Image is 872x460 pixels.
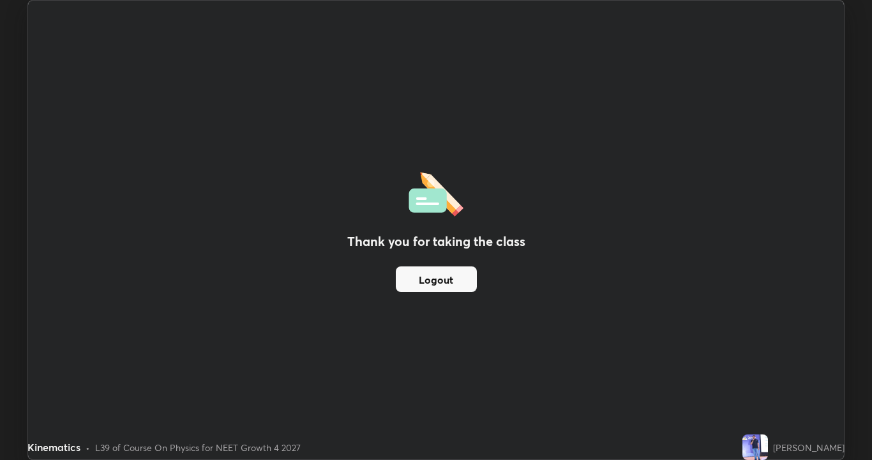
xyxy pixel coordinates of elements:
[86,441,90,454] div: •
[347,232,525,251] h2: Thank you for taking the class
[27,440,80,455] div: Kinematics
[396,266,477,292] button: Logout
[409,168,463,217] img: offlineFeedback.1438e8b3.svg
[773,441,845,454] div: [PERSON_NAME]
[95,441,301,454] div: L39 of Course On Physics for NEET Growth 4 2027
[742,434,768,460] img: f51fef33667341698825c77594be1dc1.jpg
